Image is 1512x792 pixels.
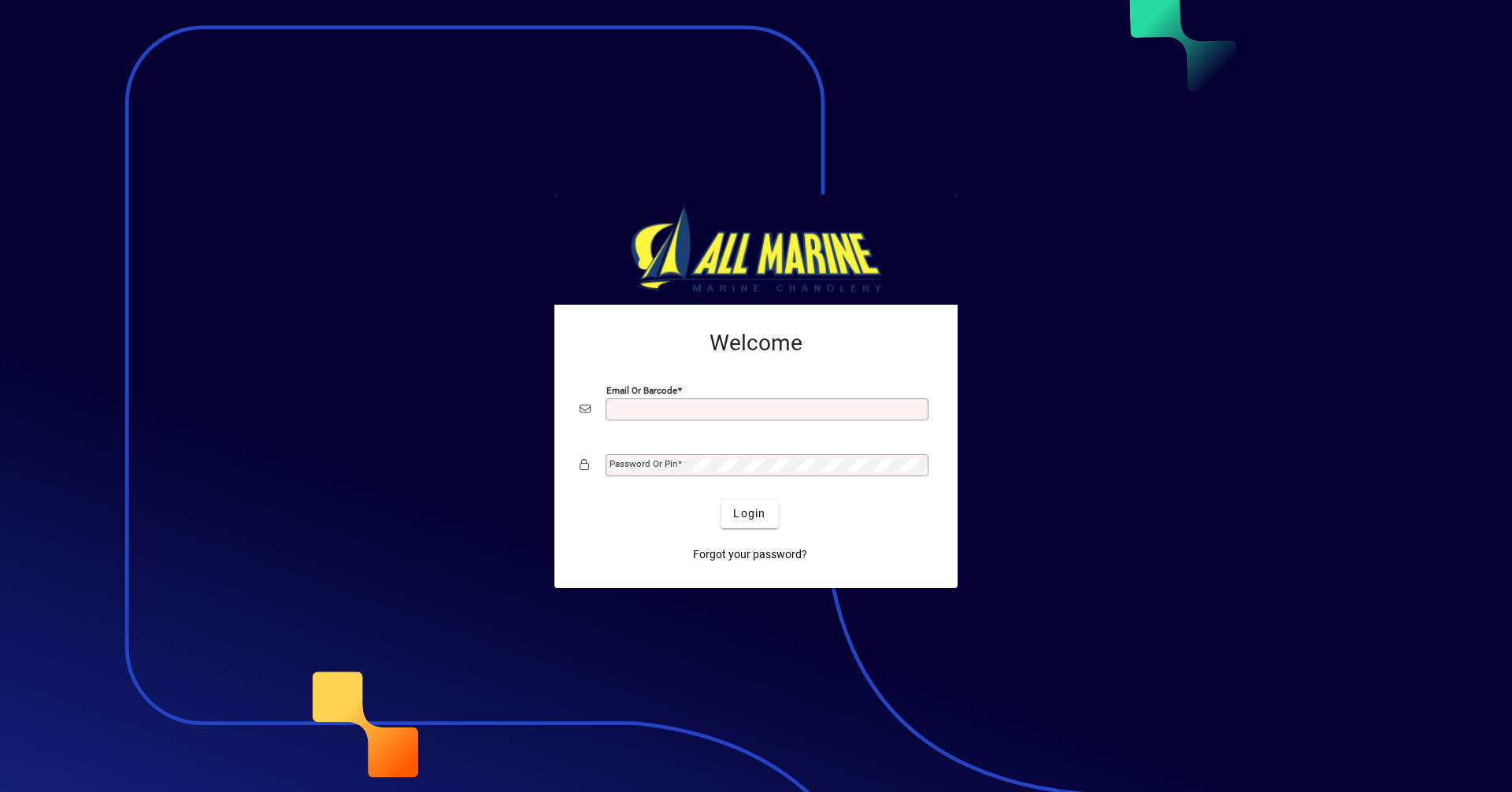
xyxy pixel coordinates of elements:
[687,541,813,569] a: Forgot your password?
[721,500,778,528] button: Login
[606,384,677,395] mat-label: Email or Barcode
[733,505,765,522] span: Login
[693,546,807,563] span: Forgot your password?
[610,458,677,469] mat-label: Password or Pin
[580,330,932,357] h2: Welcome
